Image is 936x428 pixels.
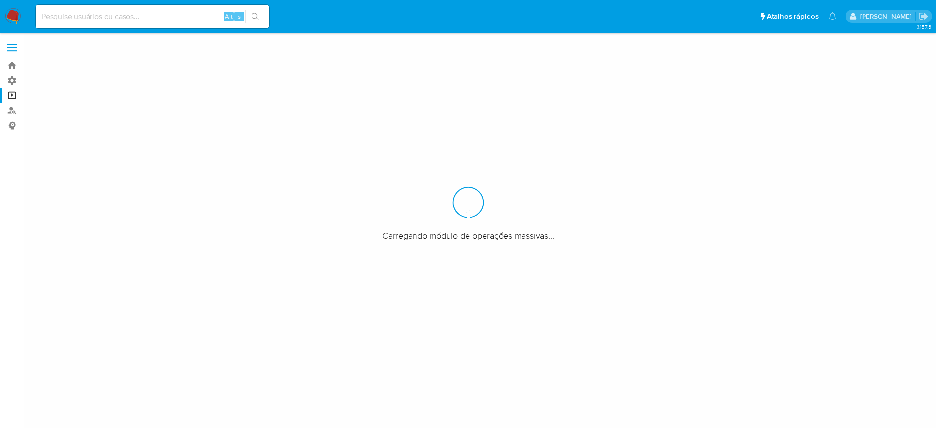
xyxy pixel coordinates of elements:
span: Alt [225,12,233,21]
p: matheus.lima@mercadopago.com.br [860,12,915,21]
a: Notificações [828,12,837,20]
input: Pesquise usuários ou casos... [36,10,269,23]
a: Sair [918,11,929,21]
span: Carregando módulo de operações massivas... [382,229,554,241]
span: s [238,12,241,21]
button: search-icon [245,10,265,23]
span: Atalhos rápidos [767,11,819,21]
